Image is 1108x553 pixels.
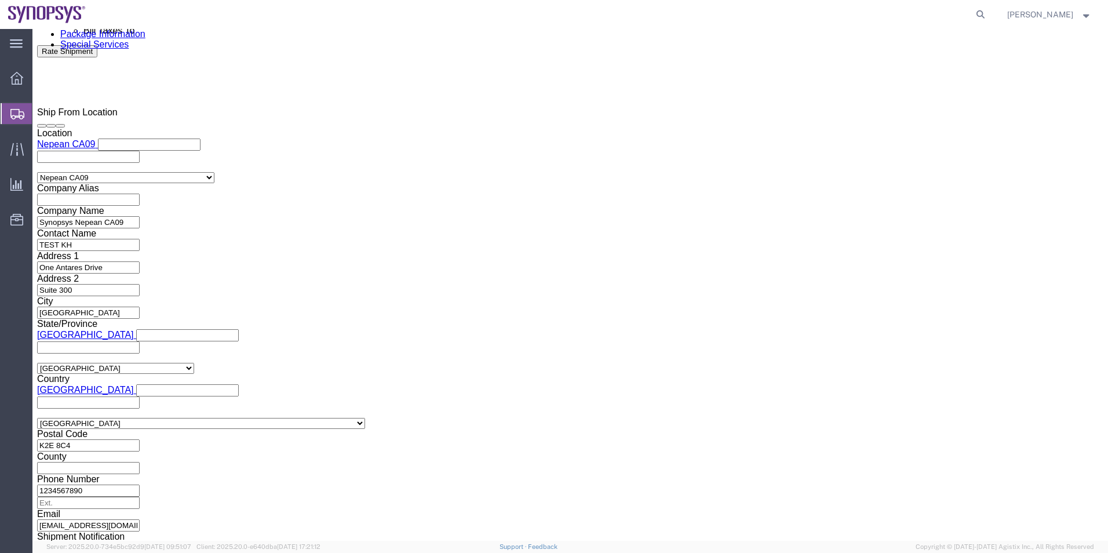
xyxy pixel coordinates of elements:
[144,543,191,550] span: [DATE] 09:51:07
[8,6,86,23] img: logo
[1007,8,1073,21] span: Kaelen O'Connor
[528,543,557,550] a: Feedback
[46,543,191,550] span: Server: 2025.20.0-734e5bc92d9
[500,543,529,550] a: Support
[32,29,1108,541] iframe: FS Legacy Container
[196,543,320,550] span: Client: 2025.20.0-e640dba
[916,542,1094,552] span: Copyright © [DATE]-[DATE] Agistix Inc., All Rights Reserved
[277,543,320,550] span: [DATE] 17:21:12
[1007,8,1092,21] button: [PERSON_NAME]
